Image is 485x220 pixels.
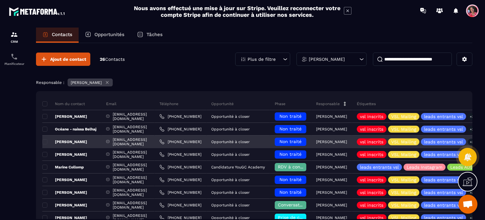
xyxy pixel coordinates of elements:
p: 26 [100,56,125,62]
span: Non traité [279,114,302,119]
p: vsl inscrits [360,114,383,119]
p: Opportunité à closer [211,152,250,157]
p: Opportunité à closer [211,140,250,144]
p: [PERSON_NAME] [309,57,345,61]
img: formation [10,31,18,38]
p: Téléphone [159,101,178,106]
p: VSL Mailing [391,203,416,207]
a: [PHONE_NUMBER] [159,114,201,119]
p: [PERSON_NAME] [42,203,87,208]
span: Non traité [279,126,302,131]
p: VSL Mailing [391,216,416,220]
p: Contacts [52,32,72,37]
p: Opportunité à closer [211,203,250,207]
span: Ajout de contact [50,56,86,62]
a: [PHONE_NUMBER] [159,190,201,195]
span: Non traité [279,152,302,157]
p: VSL Mailing [391,152,416,157]
p: Nom du contact [42,101,85,106]
p: [PERSON_NAME] [42,190,87,195]
p: Océane - naissa Belhaj [42,127,96,132]
p: [PERSON_NAME] [42,114,87,119]
p: leads entrants vsl [424,114,463,119]
p: [PERSON_NAME] [316,114,347,119]
p: VSL Mailing [391,178,416,182]
p: vsl inscrits [360,152,383,157]
p: [PERSON_NAME] [42,177,87,182]
p: [PERSON_NAME] [71,80,102,85]
p: Étiquettes [357,101,376,106]
span: Conversation en cours [278,202,327,207]
p: [PERSON_NAME] [316,203,347,207]
p: [PERSON_NAME] [316,190,347,195]
p: vsl inscrits [360,216,383,220]
p: +3 [468,126,476,133]
a: [PHONE_NUMBER] [159,127,201,132]
p: leads entrants vsl [424,190,463,195]
span: Non traité [279,177,302,182]
p: VSL Mailing [391,114,416,119]
p: Leads ADS [450,165,473,169]
p: vsl inscrits [360,140,383,144]
p: +3 [468,189,476,196]
span: Non traité [279,139,302,144]
p: Opportunité à closer [211,114,250,119]
p: VSL Mailing [391,140,416,144]
p: [PERSON_NAME] [316,178,347,182]
p: Leads Instagram [407,165,442,169]
a: Opportunités [79,28,131,43]
a: [PHONE_NUMBER] [159,139,201,144]
p: leads entrants vsl [424,140,463,144]
a: [PHONE_NUMBER] [159,165,201,170]
p: [PERSON_NAME] [42,139,87,144]
p: +3 [468,139,476,145]
p: leads entrants vsl [424,152,463,157]
p: +3 [468,113,476,120]
p: leads entrants vsl [424,178,463,182]
p: vsl inscrits [360,178,383,182]
span: Contacts [105,57,125,62]
span: RDV à confimer ❓ [278,164,319,169]
img: scheduler [10,53,18,60]
span: Prise de contact effectuée [278,215,336,220]
p: [PERSON_NAME] [316,165,347,169]
p: leads entrants vsl [424,216,463,220]
p: vsl inscrits [360,203,383,207]
p: Opportunités [94,32,124,37]
p: Responsable : [36,80,64,85]
p: VSL Mailing [391,190,416,195]
p: Plus de filtre [248,57,276,61]
p: Marine Collomp [42,165,84,170]
p: Phase [275,101,285,106]
div: Ouvrir le chat [458,195,477,214]
p: leads entrants vsl [424,127,463,131]
p: Email [106,101,117,106]
p: [PERSON_NAME] [316,140,347,144]
a: [PHONE_NUMBER] [159,152,201,157]
p: vsl inscrits [360,127,383,131]
p: Responsable [316,101,340,106]
a: schedulerschedulerPlanificateur [2,48,27,70]
p: leads entrants vsl [424,203,463,207]
p: leads entrants vsl [360,165,399,169]
p: Opportunité à closer [211,190,250,195]
button: Ajout de contact [36,53,90,66]
p: CRM [2,40,27,43]
p: Candidature YouGC Academy [211,165,265,169]
img: logo [9,6,66,17]
p: Opportunité à closer [211,127,250,131]
p: Tâches [147,32,163,37]
a: [PHONE_NUMBER] [159,177,201,182]
h2: Nous avons effectué une mise à jour sur Stripe. Veuillez reconnecter votre compte Stripe afin de ... [134,5,341,18]
p: [PERSON_NAME] [316,152,347,157]
a: [PHONE_NUMBER] [159,203,201,208]
p: Planificateur [2,62,27,66]
a: formationformationCRM [2,26,27,48]
p: [PERSON_NAME] [42,152,87,157]
a: Contacts [36,28,79,43]
a: Tâches [131,28,169,43]
p: Opportunité à closer [211,178,250,182]
span: Non traité [279,190,302,195]
p: [PERSON_NAME] [316,127,347,131]
p: Opportunité à closer [211,216,250,220]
